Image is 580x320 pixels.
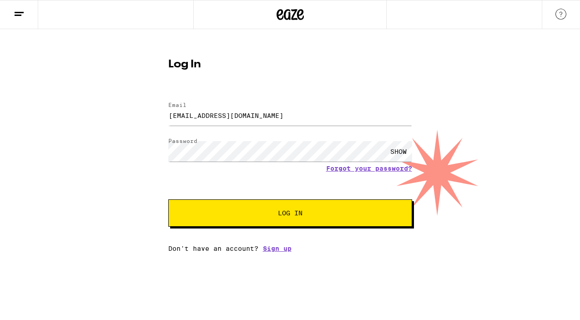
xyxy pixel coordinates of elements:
span: Hi. Need any help? [5,6,66,14]
h1: Log In [168,59,412,70]
span: Log In [278,210,303,216]
a: Forgot your password? [326,165,412,172]
div: Don't have an account? [168,245,412,252]
a: Sign up [263,245,292,252]
input: Email [168,105,412,126]
button: Log In [168,199,412,227]
label: Email [168,102,187,108]
div: SHOW [385,141,412,162]
label: Password [168,138,197,144]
